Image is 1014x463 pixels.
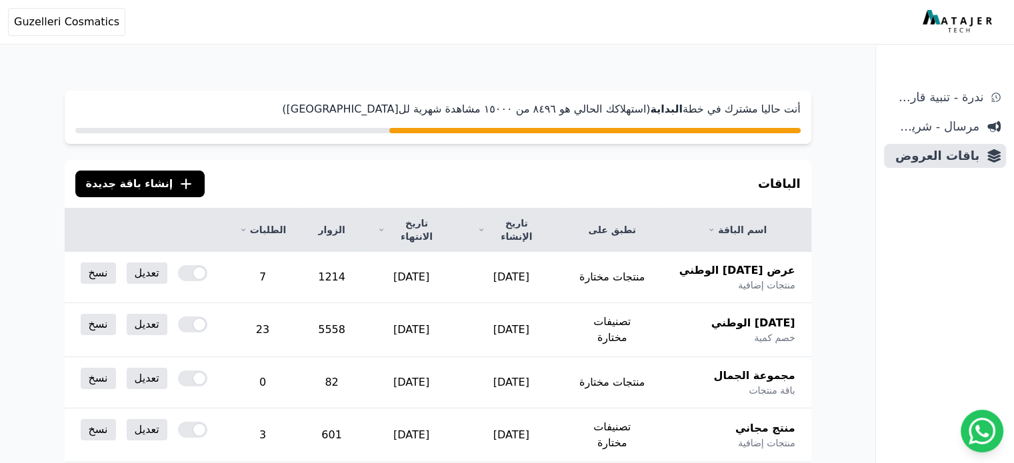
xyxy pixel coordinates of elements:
a: نسخ [81,314,116,335]
a: تعديل [127,368,167,389]
a: نسخ [81,368,116,389]
td: 7 [223,252,302,303]
td: [DATE] [361,303,461,357]
p: أنت حاليا مشترك في خطة (استهلاكك الحالي هو ٨٤٩٦ من ١٥۰۰۰ مشاهدة شهرية لل[GEOGRAPHIC_DATA]) [75,101,801,117]
a: تعديل [127,314,167,335]
td: 601 [302,408,361,462]
td: منتجات مختارة [561,252,663,303]
button: إنشاء باقة جديدة [75,171,205,197]
td: تصنيفات مختارة [561,408,663,462]
a: تعديل [127,262,167,284]
span: ندرة - تنبية قارب علي النفاذ [889,88,983,107]
td: [DATE] [461,303,561,357]
td: تصنيفات مختارة [561,303,663,357]
td: 0 [223,357,302,408]
td: 23 [223,303,302,357]
th: الزوار [302,209,361,252]
h3: الباقات [758,175,801,193]
span: خصم كمية [754,331,795,344]
img: MatajerTech Logo [923,10,995,34]
span: منتجات إضافية [738,278,795,292]
td: [DATE] [361,357,461,408]
span: منتجات إضافية [738,436,795,450]
td: 5558 [302,303,361,357]
span: [DATE] الوطني [711,315,795,331]
a: تعديل [127,419,167,440]
th: تطبق على [561,209,663,252]
strong: البداية [650,103,682,115]
td: [DATE] [361,408,461,462]
span: باقات العروض [889,147,979,165]
td: [DATE] [461,252,561,303]
a: الطلبات [239,223,286,236]
a: تاريخ الانتهاء [377,217,445,243]
span: باقة منتجات [749,384,795,397]
span: مرسال - شريط دعاية [889,117,979,136]
span: عرض [DATE] الوطني [679,262,795,278]
td: 82 [302,357,361,408]
a: نسخ [81,419,116,440]
td: [DATE] [361,252,461,303]
td: 3 [223,408,302,462]
span: إنشاء باقة جديدة [86,176,173,192]
td: 1214 [302,252,361,303]
td: منتجات مختارة [561,357,663,408]
span: مجموعة الجمال [713,368,795,384]
a: اسم الباقة [679,223,795,236]
a: تاريخ الإنشاء [477,217,545,243]
span: منتج مجاني [735,420,795,436]
td: [DATE] [461,357,561,408]
a: نسخ [81,262,116,284]
td: [DATE] [461,408,561,462]
span: Guzelleri Cosmatics [14,14,119,30]
button: Guzelleri Cosmatics [8,8,125,36]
